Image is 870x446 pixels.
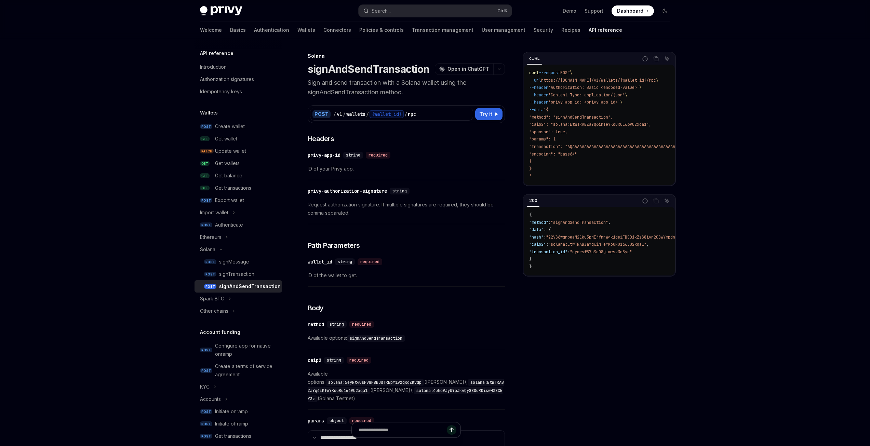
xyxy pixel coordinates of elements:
span: Path Parameters [308,241,360,250]
div: / [333,111,336,118]
span: GET [200,161,210,166]
div: Authorization signatures [200,75,254,83]
a: POSTCreate wallet [195,120,282,133]
a: POSTsignMessage [195,256,282,268]
span: string [392,188,407,194]
div: Create wallet [215,122,245,131]
span: \ [620,99,623,105]
a: POSTExport wallet [195,194,282,206]
span: string [346,152,360,158]
div: Solana [308,53,505,59]
div: Create a terms of service agreement [215,362,278,379]
div: / [366,111,369,118]
span: POST [204,259,216,265]
div: v1 [337,111,342,118]
div: Update wallet [215,147,246,155]
span: "encoding": "base64" [529,151,577,157]
div: Search... [372,7,391,15]
button: Toggle dark mode [659,5,670,16]
button: Toggle Import wallet section [195,206,282,219]
span: } [529,159,532,164]
span: string [330,322,344,327]
span: "solana:EtWTRABZaYq6iMfeYKouRu166VU2xqa1" [548,242,646,247]
div: Get balance [215,172,242,180]
button: Toggle Ethereum section [195,231,282,243]
a: API reference [589,22,622,38]
span: Body [308,303,324,313]
div: required [366,152,390,159]
button: Toggle Spark BTC section [195,293,282,305]
div: wallets [346,111,365,118]
button: Send message [447,425,456,435]
span: "transaction_id" [529,249,567,255]
span: --url [529,78,541,83]
button: Toggle Solana section [195,243,282,256]
a: POSTInitiate onramp [195,405,282,418]
h1: signAndSendTransaction [308,63,430,75]
span: "22VS6wqrbeaN21ku3pjEjfnrWgk1deiFBSB1kZzS8ivr2G8wYmpdnV3W7oxpjFPGkt5bhvZvK1QBzuCfUPUYYFQq" [546,234,761,240]
a: Security [534,22,553,38]
a: Idempotency keys [195,85,282,98]
div: KYC [200,383,210,391]
a: Policies & controls [359,22,404,38]
span: POST [200,434,212,439]
span: object [330,418,344,423]
a: Connectors [323,22,351,38]
span: --data [529,107,544,112]
span: GET [200,136,210,141]
div: Export wallet [215,196,244,204]
span: https://[DOMAIN_NAME]/v1/wallets/{wallet_id}/rpc [541,78,656,83]
a: POSTsignTransaction [195,268,282,280]
span: --header [529,99,548,105]
button: Open in ChatGPT [435,63,493,75]
div: method [308,321,324,328]
span: Headers [308,134,334,144]
a: Basics [230,22,246,38]
div: {wallet_id} [370,110,404,118]
div: Configure app for native onramp [215,342,278,358]
span: Try it [479,110,492,118]
span: "hash" [529,234,544,240]
a: Authorization signatures [195,73,282,85]
span: POST [200,348,212,353]
div: / [404,111,407,118]
a: Introduction [195,61,282,73]
div: Get wallet [215,135,237,143]
span: POST [204,272,216,277]
code: signAndSendTransaction [347,335,405,342]
img: dark logo [200,6,242,16]
span: Dashboard [617,8,643,14]
a: POSTConfigure app for native onramp [195,340,282,360]
div: Other chains [200,307,228,315]
span: Request authorization signature. If multiple signatures are required, they should be comma separa... [308,201,505,217]
span: "signAndSendTransaction" [551,220,608,225]
span: , [608,220,611,225]
a: POSTCreate a terms of service agreement [195,360,282,381]
div: Ethereum [200,233,221,241]
span: Available options: ([PERSON_NAME]), ([PERSON_NAME]), (Solana Testnet) [308,370,505,403]
div: required [349,321,374,328]
span: Open in ChatGPT [447,66,489,72]
span: "data" [529,227,544,232]
span: GET [200,186,210,191]
a: PATCHUpdate wallet [195,145,282,157]
span: : [548,220,551,225]
a: GETGet wallets [195,157,282,170]
p: Sign and send transaction with a Solana wallet using the signAndSendTransaction method. [308,78,505,97]
div: rpc [408,111,416,118]
span: string [338,259,352,265]
div: wallet_id [308,258,332,265]
div: Accounts [200,395,221,403]
span: ID of your Privy app. [308,165,505,173]
a: GETGet transactions [195,182,282,194]
a: Support [585,8,603,14]
span: curl [529,70,539,76]
a: Dashboard [612,5,654,16]
div: Idempotency keys [200,87,242,96]
span: "caip2" [529,242,546,247]
div: signAndSendTransaction [219,282,281,290]
div: privy-authorization-signature [308,188,387,194]
a: POSTAuthenticate [195,219,282,231]
span: \ [625,92,627,98]
span: "method" [529,220,548,225]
